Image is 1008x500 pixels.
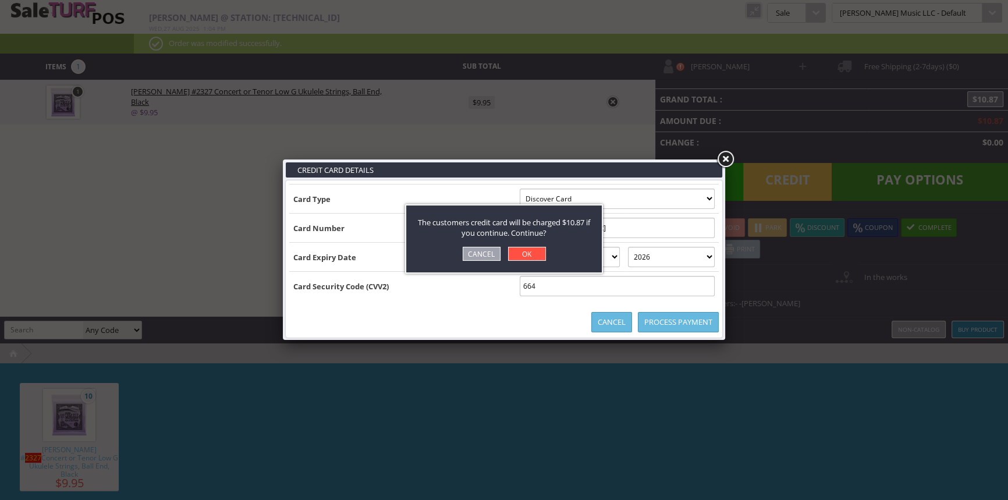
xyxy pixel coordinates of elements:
a: Close [715,149,736,170]
a: Cancel [591,312,632,332]
b: Card Type [293,194,331,204]
p: The customers credit card will be charged $10.87 if you continue. Continue? [412,217,596,238]
b: Card Security Code (CVV2) [293,281,389,292]
input: Card Security Code (CVV2) [520,276,715,296]
b: Card Number [293,223,345,233]
a: Process Payment [638,312,719,332]
input: Card Number [520,218,715,238]
b: Card Expiry Date [293,252,356,263]
h3: Credit Card Details [286,162,722,178]
a: OK [508,247,546,261]
a: Cancel [463,247,501,261]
